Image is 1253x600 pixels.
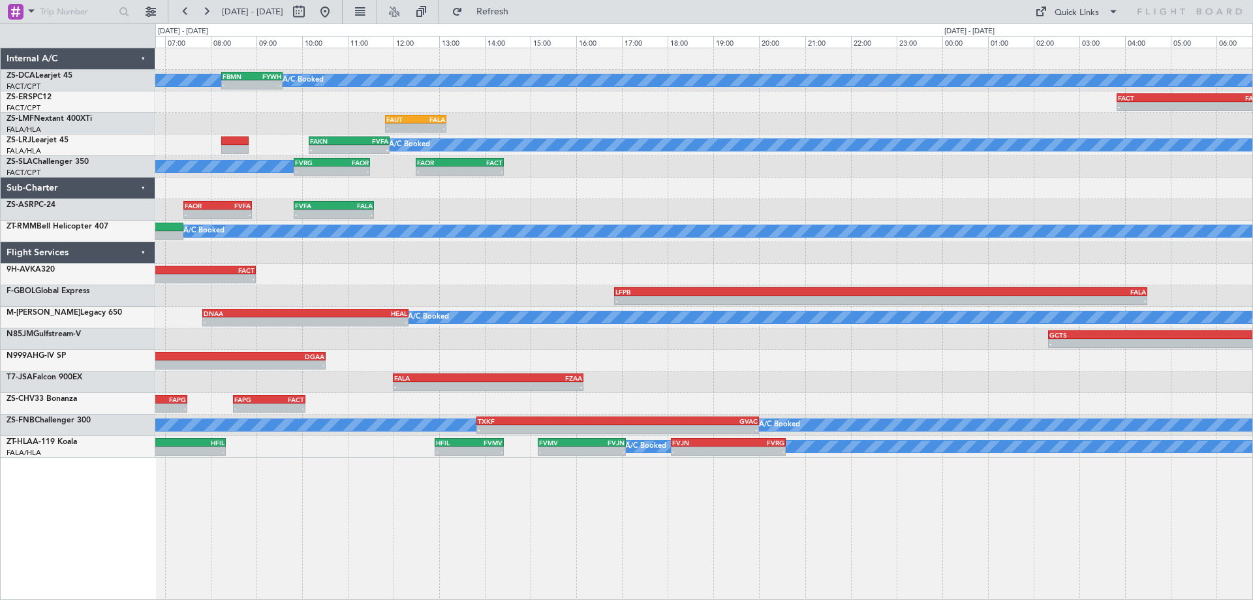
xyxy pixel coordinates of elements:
div: 23:00 [897,36,942,48]
div: - [310,146,349,153]
div: FAOR [332,159,369,166]
div: 21:00 [805,36,851,48]
span: T7-JSA [7,373,33,381]
div: A/C Booked [183,221,224,241]
div: Quick Links [1055,7,1099,20]
div: - [218,210,251,218]
span: ZS-ASR [7,201,34,209]
div: - [539,447,581,455]
div: FALA [394,374,488,382]
div: DNAA [204,309,305,317]
div: - [459,167,502,175]
div: - [436,447,469,455]
div: 18:00 [668,36,713,48]
span: ZS-ERS [7,93,33,101]
div: 13:00 [439,36,485,48]
div: A/C Booked [625,437,666,456]
span: ZT-RMM [7,223,37,230]
div: FVFA [218,202,251,210]
div: FVMV [539,439,581,447]
div: 02:00 [1034,36,1079,48]
div: 19:00 [713,36,759,48]
div: A/C Booked [408,308,449,327]
div: FAPG [153,396,186,403]
div: FAUT [386,116,416,123]
span: ZS-LMF [7,115,34,123]
span: ZS-SLA [7,158,33,166]
div: TXKF [478,417,617,425]
a: N85JMGulfstream-V [7,330,81,338]
div: - [618,426,758,434]
span: Refresh [465,7,520,16]
div: FAOR [185,202,218,210]
a: ZS-LMFNextant 400XTi [7,115,92,123]
div: - [223,81,252,89]
div: 07:00 [165,36,211,48]
a: FALA/HLA [7,448,41,458]
div: 03:00 [1079,36,1125,48]
div: - [305,318,407,326]
span: N85JM [7,330,33,338]
div: FYWH [252,72,281,80]
a: 9H-AVKA320 [7,266,55,274]
div: FAOR [417,159,459,166]
a: ZT-HLAA-119 Koala [7,438,77,446]
div: FVJN [672,439,728,447]
div: - [204,318,305,326]
div: LFPB [615,288,881,296]
div: A/C Booked [759,415,800,435]
div: FBMN [223,72,252,80]
a: T7-JSAFalcon 900EX [7,373,82,381]
span: ZS-CHV [7,395,35,403]
div: A/C Booked [283,71,324,90]
div: FALA [416,116,445,123]
a: FACT/CPT [7,103,40,113]
div: FAPG [234,396,270,403]
div: 05:00 [1171,36,1216,48]
div: - [269,404,304,412]
a: ZS-ASRPC-24 [7,201,55,209]
span: F-GBOL [7,287,35,295]
div: - [488,383,582,390]
a: FACT/CPT [7,168,40,178]
a: ZS-FNBChallenger 300 [7,417,91,424]
a: ZT-RMMBell Helicopter 407 [7,223,108,230]
div: - [234,404,270,412]
div: - [1049,339,1237,347]
button: Refresh [446,1,524,22]
div: - [349,146,388,153]
a: ZS-CHV33 Bonanza [7,395,77,403]
div: FALA [881,288,1147,296]
div: 12:00 [394,36,439,48]
div: FVRG [728,439,784,447]
div: GCTS [1049,331,1237,339]
a: M-[PERSON_NAME]Legacy 650 [7,309,122,317]
div: HEAL [305,309,407,317]
a: ZS-DCALearjet 45 [7,72,72,80]
a: FALA/HLA [7,146,41,156]
div: - [168,447,224,455]
div: - [171,361,324,369]
div: FACT [1118,94,1189,102]
span: ZS-FNB [7,417,35,424]
input: Trip Number [40,2,115,22]
a: F-GBOLGlobal Express [7,287,89,295]
a: N999AHG-IV SP [7,352,66,360]
div: - [615,296,881,304]
div: FACT [269,396,304,403]
div: - [394,383,488,390]
div: - [153,404,186,412]
div: 00:00 [942,36,988,48]
div: 08:00 [211,36,256,48]
div: - [334,210,373,218]
div: - [478,426,617,434]
div: 04:00 [1125,36,1171,48]
span: M-[PERSON_NAME] [7,309,80,317]
div: 10:00 [302,36,348,48]
div: FVFA [349,137,388,145]
div: - [416,124,445,132]
div: - [469,447,503,455]
span: ZS-DCA [7,72,35,80]
div: - [672,447,728,455]
span: N999AH [7,352,39,360]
